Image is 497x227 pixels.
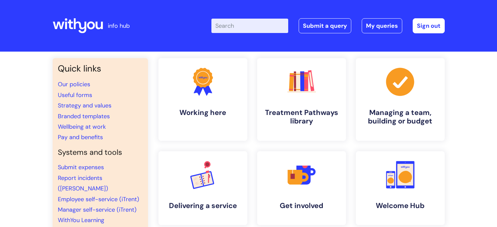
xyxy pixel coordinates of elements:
a: Submit expenses [58,163,104,171]
a: Strategy and values [58,102,111,109]
a: Branded templates [58,112,110,120]
h4: Working here [164,108,242,117]
input: Search [211,19,288,33]
a: WithYou Learning [58,216,104,224]
p: info hub [108,21,130,31]
a: Treatment Pathways library [257,58,346,141]
a: My queries [362,18,402,33]
h4: Managing a team, building or budget [361,108,439,126]
a: Sign out [413,18,445,33]
h4: Systems and tools [58,148,143,157]
a: Employee self-service (iTrent) [58,195,139,203]
a: Get involved [257,151,346,225]
a: Manager self-service (iTrent) [58,206,137,214]
h4: Get involved [262,202,341,210]
a: Delivering a service [158,151,247,225]
a: Useful forms [58,91,92,99]
h3: Quick links [58,63,143,74]
a: Welcome Hub [356,151,445,225]
a: Managing a team, building or budget [356,58,445,141]
div: | - [211,18,445,33]
a: Our policies [58,80,90,88]
a: Working here [158,58,247,141]
a: Wellbeing at work [58,123,106,131]
a: Submit a query [299,18,351,33]
h4: Delivering a service [164,202,242,210]
a: Pay and benefits [58,133,103,141]
h4: Welcome Hub [361,202,439,210]
a: Report incidents ([PERSON_NAME]) [58,174,108,192]
h4: Treatment Pathways library [262,108,341,126]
